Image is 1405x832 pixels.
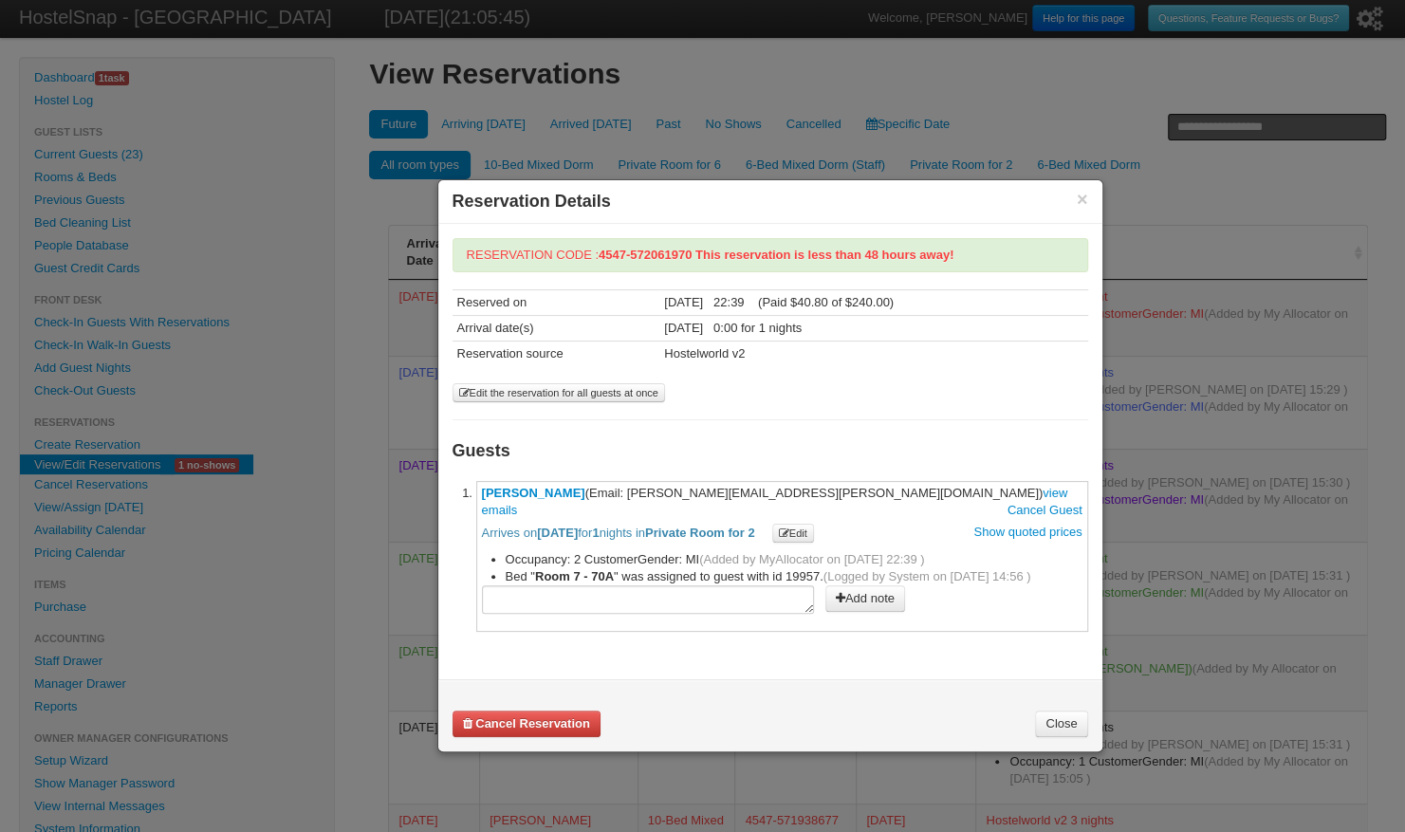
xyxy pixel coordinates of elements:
[453,341,660,366] td: Reservation source
[1077,191,1088,208] button: ×
[453,711,601,737] button: Cancel Reservation
[482,486,1068,517] a: view emails
[659,289,1087,315] td: [DATE] 22:39 (Paid $40.80 of $240.00)
[506,568,1082,585] li: Bed " " was assigned to guest with id 19957.
[599,248,692,262] strong: 4547-572061970
[699,552,924,566] span: (Added by MyAllocator on [DATE] 22:39 )
[645,525,755,539] b: Private Room for 2
[475,716,590,730] b: Cancel Reservation
[592,525,599,539] b: 1
[453,189,1088,214] h3: Reservation Details
[1035,711,1087,737] a: Close
[973,525,1081,539] a: Show quoted prices
[482,486,585,500] a: [PERSON_NAME]
[482,519,1082,543] p: Arrives on for nights in
[453,289,660,315] td: Reserved on
[453,315,660,341] td: Arrival date(s)
[1008,502,1082,519] a: Cancel Guest
[659,341,1087,366] td: Hostelworld v2
[659,315,1087,341] td: [DATE] 0:00 for 1 nights
[506,551,1082,568] li: Occupancy: 2 CustomerGender: MI
[453,438,1088,464] h3: Guests
[823,569,1031,583] span: (Logged by System on [DATE] 14:56 )
[695,248,953,262] b: This reservation is less than 48 hours away!
[535,569,614,583] b: Room 7 - 70A
[772,524,814,543] button: Edit
[482,486,1082,543] span: (Email: [PERSON_NAME][EMAIL_ADDRESS][PERSON_NAME][DOMAIN_NAME])
[453,383,665,402] button: Edit the reservation for all guests at once
[537,525,578,539] b: [DATE]
[467,248,954,262] span: RESERVATION CODE :
[825,585,905,612] button: Add note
